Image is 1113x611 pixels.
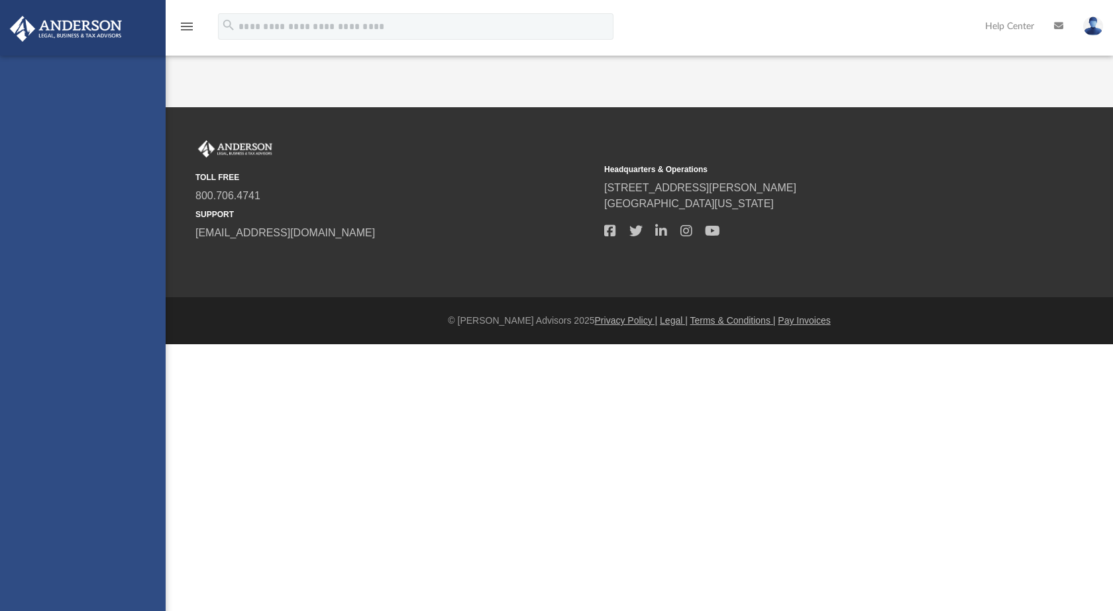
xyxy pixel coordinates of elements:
small: SUPPORT [195,209,595,220]
a: [EMAIL_ADDRESS][DOMAIN_NAME] [195,227,375,238]
img: User Pic [1083,17,1103,36]
a: menu [179,25,195,34]
a: Terms & Conditions | [690,315,776,326]
small: TOLL FREE [195,171,595,183]
img: Anderson Advisors Platinum Portal [195,140,275,158]
a: Pay Invoices [778,315,830,326]
small: Headquarters & Operations [604,164,1004,175]
a: [STREET_ADDRESS][PERSON_NAME] [604,182,796,193]
a: 800.706.4741 [195,190,260,201]
i: search [221,18,236,32]
a: Privacy Policy | [595,315,658,326]
a: [GEOGRAPHIC_DATA][US_STATE] [604,198,774,209]
img: Anderson Advisors Platinum Portal [6,16,126,42]
i: menu [179,19,195,34]
a: Legal | [660,315,688,326]
div: © [PERSON_NAME] Advisors 2025 [166,314,1113,328]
